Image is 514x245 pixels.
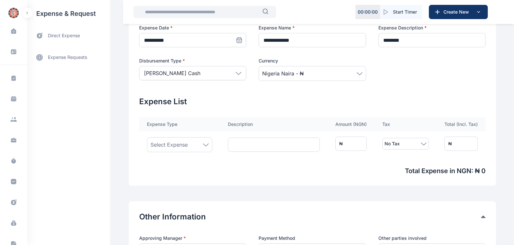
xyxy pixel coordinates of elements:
span: Total Expense in NGN : ₦ 0 [139,166,486,175]
div: ₦ [448,140,452,147]
th: Amount ( NGN ) [328,117,374,131]
div: ₦ [339,140,343,147]
th: Description [220,117,328,131]
span: Approving Manager [139,235,186,241]
a: expense requests [27,50,110,65]
label: Expense Date [139,25,246,31]
button: Create New [429,5,488,19]
span: Start Timer [393,9,417,15]
span: direct expense [48,32,80,39]
label: Expense Name [259,25,366,31]
div: Other Information [139,212,486,222]
th: Expense Type [139,117,220,131]
span: Create New [441,9,475,15]
label: Disbursement Type [139,58,246,64]
label: Expense Description [378,25,486,31]
span: Select Expense [151,141,188,149]
p: 00 : 00 : 00 [358,9,378,15]
button: Start Timer [380,5,422,19]
span: No Tax [385,140,400,148]
h2: Expense List [139,96,486,107]
label: Payment Method [259,235,366,241]
span: Nigeria Naira - ₦ [262,70,304,77]
div: expense requests [27,44,110,65]
span: Currency [259,58,278,64]
p: [PERSON_NAME] Cash [144,69,200,77]
span: Other parties involved [378,235,427,241]
th: Tax [374,117,437,131]
button: Other Information [139,212,481,222]
a: direct expense [27,27,110,44]
th: Total (Incl. Tax) [437,117,486,131]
